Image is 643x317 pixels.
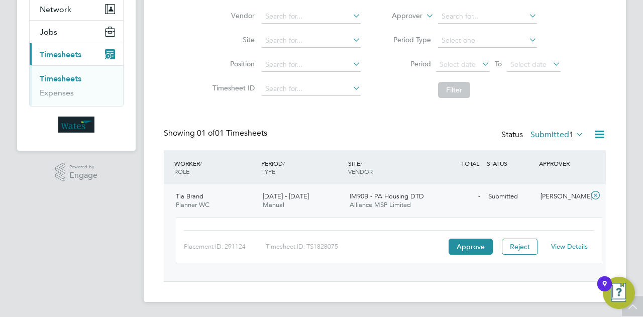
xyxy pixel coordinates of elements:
[484,154,537,172] div: STATUS
[55,163,98,182] a: Powered byEngage
[30,43,123,65] button: Timesheets
[530,130,584,140] label: Submitted
[350,200,411,209] span: Alliance MSP Limited
[386,59,431,68] label: Period
[69,171,97,180] span: Engage
[350,192,424,200] span: IM90B - PA Housing DTD
[262,58,361,72] input: Search for...
[172,154,259,180] div: WORKER
[40,74,81,83] a: Timesheets
[348,167,373,175] span: VENDOR
[377,11,422,21] label: Approver
[58,117,94,133] img: wates-logo-retina.png
[200,159,202,167] span: /
[69,163,97,171] span: Powered by
[40,27,57,37] span: Jobs
[176,200,209,209] span: Planner WC
[263,192,309,200] span: [DATE] - [DATE]
[602,284,607,297] div: 9
[438,34,537,48] input: Select one
[449,239,493,255] button: Approve
[262,34,361,48] input: Search for...
[209,59,255,68] label: Position
[537,188,589,205] div: [PERSON_NAME]
[438,82,470,98] button: Filter
[164,128,269,139] div: Showing
[266,239,446,255] div: Timesheet ID: TS1828075
[209,11,255,20] label: Vendor
[263,200,284,209] span: Manual
[209,35,255,44] label: Site
[40,5,71,14] span: Network
[30,65,123,106] div: Timesheets
[184,239,266,255] div: Placement ID: 291124
[209,83,255,92] label: Timesheet ID
[438,10,537,24] input: Search for...
[492,57,505,70] span: To
[603,277,635,309] button: Open Resource Center, 9 new notifications
[40,88,74,97] a: Expenses
[537,154,589,172] div: APPROVER
[261,167,275,175] span: TYPE
[40,50,81,59] span: Timesheets
[386,35,431,44] label: Period Type
[484,188,537,205] div: Submitted
[432,188,484,205] div: -
[174,167,189,175] span: ROLE
[360,159,362,167] span: /
[197,128,215,138] span: 01 of
[551,242,588,251] a: View Details
[29,117,124,133] a: Go to home page
[262,82,361,96] input: Search for...
[569,130,574,140] span: 1
[461,159,479,167] span: TOTAL
[283,159,285,167] span: /
[502,239,538,255] button: Reject
[262,10,361,24] input: Search for...
[30,21,123,43] button: Jobs
[346,154,433,180] div: SITE
[440,60,476,69] span: Select date
[259,154,346,180] div: PERIOD
[176,192,203,200] span: Tia Brand
[501,128,586,142] div: Status
[510,60,547,69] span: Select date
[197,128,267,138] span: 01 Timesheets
